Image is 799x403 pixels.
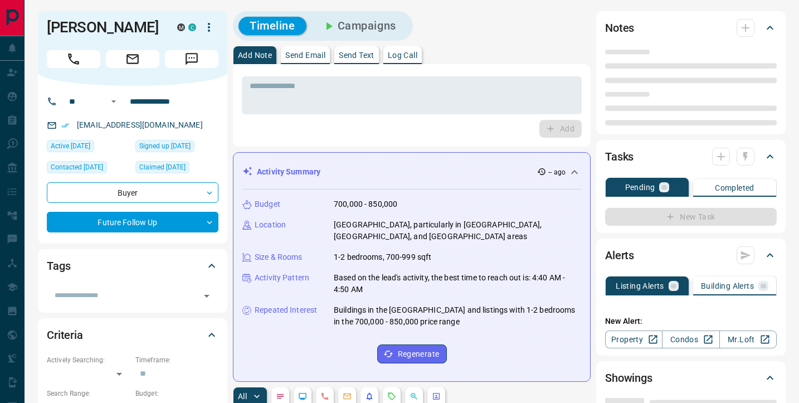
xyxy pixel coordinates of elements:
p: Budget [255,198,280,210]
p: Add Note [238,51,272,59]
div: Future Follow Up [47,212,218,232]
svg: Emails [343,392,352,401]
p: Listing Alerts [616,282,664,290]
svg: Agent Actions [432,392,441,401]
p: [GEOGRAPHIC_DATA], particularly in [GEOGRAPHIC_DATA], [GEOGRAPHIC_DATA], and [GEOGRAPHIC_DATA] areas [334,219,581,242]
button: Open [199,288,215,304]
span: Claimed [DATE] [139,162,186,173]
div: Showings [605,365,777,391]
button: Timeline [238,17,306,35]
h2: Alerts [605,246,634,264]
svg: Calls [320,392,329,401]
h1: [PERSON_NAME] [47,18,160,36]
div: Mon Aug 11 2025 [135,161,218,177]
h2: Criteria [47,326,83,344]
div: Wed Aug 13 2025 [47,140,130,156]
button: Campaigns [311,17,407,35]
h2: Notes [605,19,634,37]
p: 1-2 bedrooms, 700-999 sqft [334,251,431,263]
div: mrloft.ca [177,23,185,31]
p: Size & Rooms [255,251,303,263]
p: -- ago [548,167,566,177]
svg: Notes [276,392,285,401]
p: Send Email [285,51,325,59]
p: 700,000 - 850,000 [334,198,397,210]
div: Buyer [47,182,218,203]
p: Buildings in the [GEOGRAPHIC_DATA] and listings with 1-2 bedrooms in the 700,000 - 850,000 price ... [334,304,581,328]
span: Signed up [DATE] [139,140,191,152]
h2: Tags [47,257,70,275]
svg: Requests [387,392,396,401]
p: Completed [715,184,754,192]
div: Activity Summary-- ago [242,162,581,182]
button: Open [107,95,120,108]
p: Building Alerts [701,282,754,290]
p: Repeated Interest [255,304,317,316]
h2: Showings [605,369,652,387]
svg: Listing Alerts [365,392,374,401]
p: Pending [625,183,655,191]
div: Notes [605,14,777,41]
p: All [238,392,247,400]
svg: Email Verified [61,122,69,129]
p: Actively Searching: [47,355,130,365]
a: [EMAIL_ADDRESS][DOMAIN_NAME] [77,120,203,129]
p: Based on the lead's activity, the best time to reach out is: 4:40 AM - 4:50 AM [334,272,581,295]
div: Tasks [605,143,777,170]
svg: Lead Browsing Activity [298,392,307,401]
p: Search Range: [47,389,130,399]
a: Mr.Loft [719,331,777,348]
div: Tags [47,253,218,279]
p: Location [255,219,286,231]
p: Budget: [135,389,218,399]
button: Regenerate [377,344,447,363]
p: New Alert: [605,315,777,327]
a: Property [605,331,662,348]
p: Activity Pattern [255,272,309,284]
p: Activity Summary [257,166,320,178]
svg: Opportunities [410,392,418,401]
span: Contacted [DATE] [51,162,103,173]
div: condos.ca [188,23,196,31]
p: Send Text [339,51,374,59]
span: Call [47,50,100,68]
a: Condos [662,331,719,348]
div: Mon Aug 11 2025 [47,161,130,177]
span: Email [106,50,159,68]
div: Criteria [47,322,218,348]
span: Message [165,50,218,68]
span: Active [DATE] [51,140,90,152]
p: Log Call [388,51,417,59]
div: Mon Aug 11 2025 [135,140,218,156]
p: Timeframe: [135,355,218,365]
h2: Tasks [605,148,634,166]
div: Alerts [605,242,777,269]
